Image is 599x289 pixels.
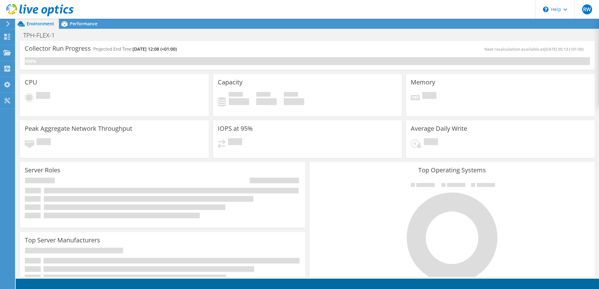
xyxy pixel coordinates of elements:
[284,98,304,105] h4: 0 GiB
[582,4,592,14] span: RW
[256,98,277,105] h4: 0 GiB
[25,237,100,244] h3: Top Server Manufacturers
[314,167,590,174] h3: Top Operating Systems
[25,167,60,174] h3: Server Roles
[25,79,37,86] h3: CPU
[133,46,177,52] span: [DATE] 12:08 (+01:00)
[544,46,584,52] span: [DATE] 05:13 (+01:00)
[229,98,249,105] h4: 0 GiB
[424,138,438,147] span: Pending
[20,32,65,39] h1: TPH-FLEX-1
[422,92,436,100] span: Pending
[93,46,177,53] h4: Projected End Time:
[218,125,253,132] h3: IOPS at 95%
[411,125,467,132] h3: Average Daily Write
[484,46,587,52] span: Next recalculation available at
[37,138,51,147] span: Pending
[25,125,132,132] h3: Peak Aggregate Network Throughput
[543,7,549,12] svg: \n
[284,92,298,98] span: Total
[70,21,97,27] span: Performance
[229,92,243,98] span: Used
[218,79,242,86] h3: Capacity
[256,92,270,98] span: Free
[36,92,50,100] span: Pending
[228,138,242,147] span: Pending
[27,21,54,27] span: Environment
[411,79,435,86] h3: Memory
